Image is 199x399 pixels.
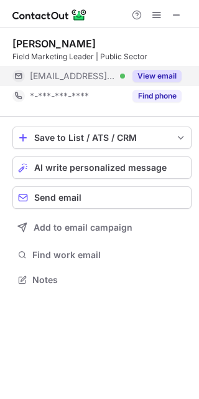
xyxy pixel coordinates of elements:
[132,70,182,82] button: Reveal Button
[34,133,170,143] div: Save to List / ATS / CRM
[12,51,192,62] div: Field Marketing Leader | Public Sector
[34,163,167,173] span: AI write personalized message
[12,271,192,289] button: Notes
[32,249,187,261] span: Find work email
[12,127,192,149] button: save-profile-one-click
[30,70,116,82] span: [EMAIL_ADDRESS][DOMAIN_NAME]
[12,7,87,22] img: ContactOut v5.3.10
[12,216,192,239] button: Add to email campaign
[132,90,182,102] button: Reveal Button
[12,246,192,264] button: Find work email
[12,156,192,179] button: AI write personalized message
[12,186,192,209] button: Send email
[12,37,96,50] div: [PERSON_NAME]
[34,193,81,203] span: Send email
[32,274,187,286] span: Notes
[34,223,132,233] span: Add to email campaign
